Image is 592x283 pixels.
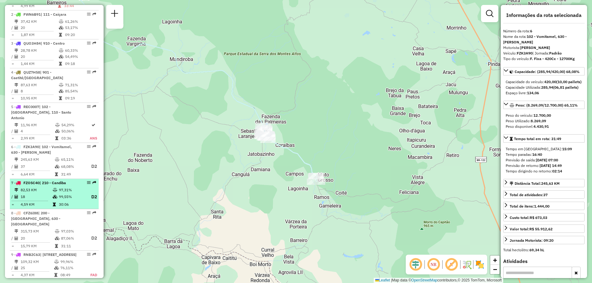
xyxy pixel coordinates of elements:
[517,51,532,55] strong: FZK3A90
[506,157,582,163] div: Previsão de saída:
[553,85,578,90] strong: (06,81 pallets)
[23,41,41,46] span: QUO3H84
[503,247,585,253] div: Total hectolitro:
[503,28,585,34] div: Número da rota:
[41,41,65,46] span: | 910 - Centro
[475,260,485,269] img: Exibir/Ocultar setores
[61,171,85,177] td: 31:49
[14,89,18,93] i: Total de Atividades
[20,32,59,38] td: 1,87 KM
[20,3,58,9] td: 4,99 KM
[11,252,76,257] span: 9 -
[490,265,499,274] a: Zoom out
[11,104,71,120] span: | 102 - [GEOGRAPHIC_DATA], 110 - Santo Antonio
[92,253,96,256] em: Rota exportada
[11,25,14,31] td: /
[503,224,585,233] a: Valor total:R$ 55.912,62
[20,135,55,141] td: 2,99 KM
[20,47,59,54] td: 28,78 KM
[86,235,97,242] p: D2
[14,83,18,87] i: Distância Total
[532,51,562,55] span: | Jornada:
[11,61,14,67] td: =
[92,181,96,184] em: Rota exportada
[61,243,85,249] td: 31:11
[23,12,41,17] span: FWN6B91
[87,12,91,16] em: Opções
[55,172,58,176] i: Tempo total em rota
[55,123,60,127] i: % de utilização do peso
[510,204,549,209] div: Total de itens:
[54,260,59,264] i: % de utilização do peso
[549,51,562,55] strong: Padrão
[11,70,63,80] span: 4 -
[20,54,59,60] td: 20
[87,211,91,215] em: Opções
[55,244,58,248] i: Tempo total em rota
[23,180,39,185] span: FZO5C40
[20,25,59,31] td: 20
[11,128,14,134] td: /
[53,188,57,192] i: % de utilização do peso
[506,152,582,157] div: Tempo paradas:
[87,181,91,184] em: Opções
[92,123,95,127] i: Rota otimizada
[59,20,64,23] i: % de utilização do peso
[55,129,60,133] i: % de utilização da cubagem
[533,113,551,118] strong: 12.700,00
[11,104,71,120] span: 5 -
[60,265,84,271] td: 76,11%
[92,145,96,148] em: Rota exportada
[65,18,96,25] td: 61,26%
[20,82,59,88] td: 87,63 KM
[53,203,56,206] i: Tempo total em rota
[58,4,61,8] i: Tempo total em rota
[529,227,553,231] strong: R$ 55.912,62
[506,146,582,152] div: Tempo em [GEOGRAPHIC_DATA]:
[20,265,54,271] td: 25
[552,169,562,173] strong: 02:14
[503,190,585,199] a: Total de atividades:37
[20,18,59,25] td: 37,42 KM
[23,104,39,109] span: REC0007
[544,79,556,84] strong: 420,00
[503,179,585,187] a: Distância Total:245,63 KM
[543,192,548,197] strong: 37
[531,119,546,123] strong: 8.269,09
[61,156,85,163] td: 65,11%
[11,135,14,141] td: =
[85,193,97,200] p: D2
[503,34,567,44] strong: 102 - Vomitamel, 630 - [PERSON_NAME]
[53,195,57,199] i: % de utilização da cubagem
[11,193,14,201] td: /
[562,147,572,151] strong: 15:09
[65,47,96,54] td: 60,33%
[59,89,64,93] i: % de utilização da cubagem
[92,41,96,45] em: Rota exportada
[92,105,96,108] em: Rota exportada
[59,96,62,100] i: Tempo total em rota
[20,128,55,134] td: 4
[510,238,553,243] div: Jornada Motorista: 09:20
[503,202,585,210] a: Total de itens:1.444,00
[516,103,578,107] span: Peso: (8.269,09/12.700,00) 65,11%
[60,259,84,265] td: 99,96%
[60,272,84,278] td: 08:49
[506,85,582,90] div: Capacidade Utilizada:
[20,88,59,94] td: 8
[59,83,64,87] i: % de utilização do peso
[11,144,72,155] span: 6 -
[503,56,585,62] div: Tipo do veículo:
[503,213,585,221] a: Custo total:R$ 673,03
[65,95,96,101] td: 09:19
[92,70,96,74] em: Rota exportada
[11,3,14,9] td: =
[89,135,97,141] td: ANS
[20,156,55,163] td: 245,63 KM
[14,195,18,199] i: Total de Atividades
[14,123,18,127] i: Distância Total
[87,41,91,45] em: Opções
[11,272,14,278] td: =
[55,237,60,240] i: % de utilização da cubagem
[503,236,585,244] a: Jornada Motorista: 09:20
